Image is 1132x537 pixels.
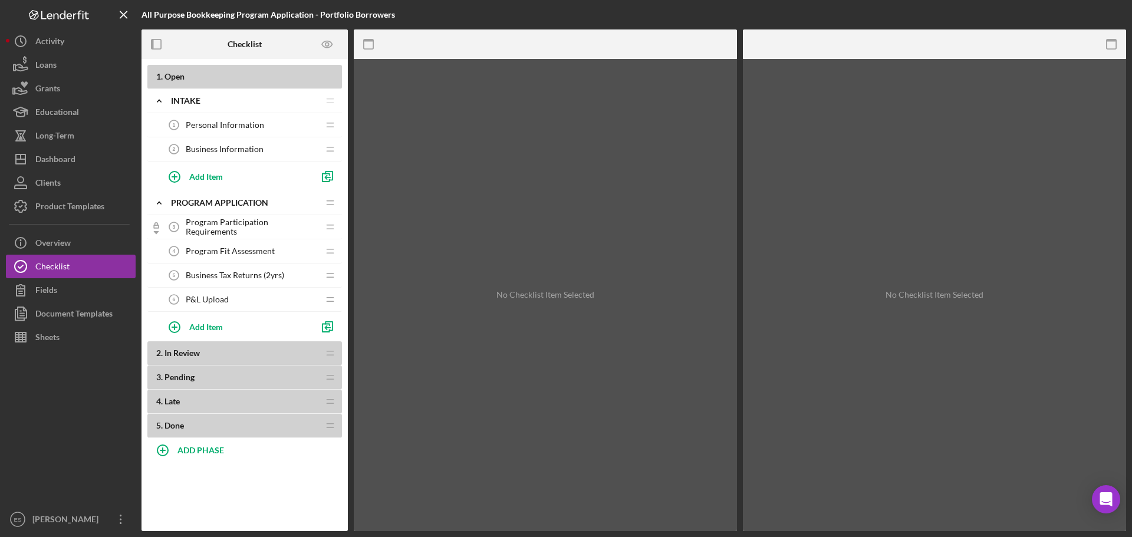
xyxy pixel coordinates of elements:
span: Business Tax Returns (2yrs) [186,271,284,280]
button: Overview [6,231,136,255]
button: ES[PERSON_NAME] [6,508,136,531]
span: P&L Upload [186,295,229,304]
div: Clients [35,171,61,197]
span: 3 . [156,372,163,382]
div: No Checklist Item Selected [886,290,983,299]
button: Dashboard [6,147,136,171]
div: Intake [171,96,318,106]
tspan: 4 [173,248,176,254]
span: 1 . [156,71,163,81]
button: Loans [6,53,136,77]
tspan: 6 [173,296,176,302]
div: Document Templates [35,302,113,328]
div: Dashboard [35,147,75,174]
button: ADD PHASE [147,438,342,462]
div: Add Item [189,315,223,338]
button: Document Templates [6,302,136,325]
div: [PERSON_NAME] [29,508,106,534]
span: 2 . [156,348,163,358]
button: Preview as [314,31,341,58]
div: Long-Term [35,124,74,150]
span: Business Information [186,144,264,154]
button: Long-Term [6,124,136,147]
span: 4 . [156,396,163,406]
div: Program Application [171,198,318,207]
span: Pending [164,372,195,382]
span: Done [164,420,184,430]
button: Checklist [6,255,136,278]
button: Add Item [159,164,312,188]
div: Educational [35,100,79,127]
span: 5 . [156,420,163,430]
button: Add Item [159,315,312,338]
div: Checklist [35,255,70,281]
button: Activity [6,29,136,53]
button: Sheets [6,325,136,349]
tspan: 3 [173,224,176,230]
div: Fields [35,278,57,305]
div: Sheets [35,325,60,352]
span: Program Fit Assessment [186,246,275,256]
button: Grants [6,77,136,100]
button: Clients [6,171,136,195]
tspan: 1 [173,122,176,128]
span: Late [164,396,180,406]
b: Checklist [228,39,262,49]
div: No Checklist Item Selected [496,290,594,299]
div: Product Templates [35,195,104,221]
div: Grants [35,77,60,103]
div: Add Item [189,165,223,187]
b: ADD PHASE [177,445,224,455]
tspan: 2 [173,146,176,152]
span: Open [164,71,185,81]
div: Loans [35,53,57,80]
div: Activity [35,29,64,56]
div: Open Intercom Messenger [1092,485,1120,513]
button: Educational [6,100,136,124]
tspan: 5 [173,272,176,278]
span: Personal Information [186,120,264,130]
div: Overview [35,231,71,258]
button: Product Templates [6,195,136,218]
span: In Review [164,348,200,358]
span: Program Participation Requirements [186,218,318,236]
b: All Purpose Bookkeeping Program Application - Portfolio Borrowers [141,9,395,19]
button: Fields [6,278,136,302]
text: ES [14,516,22,523]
